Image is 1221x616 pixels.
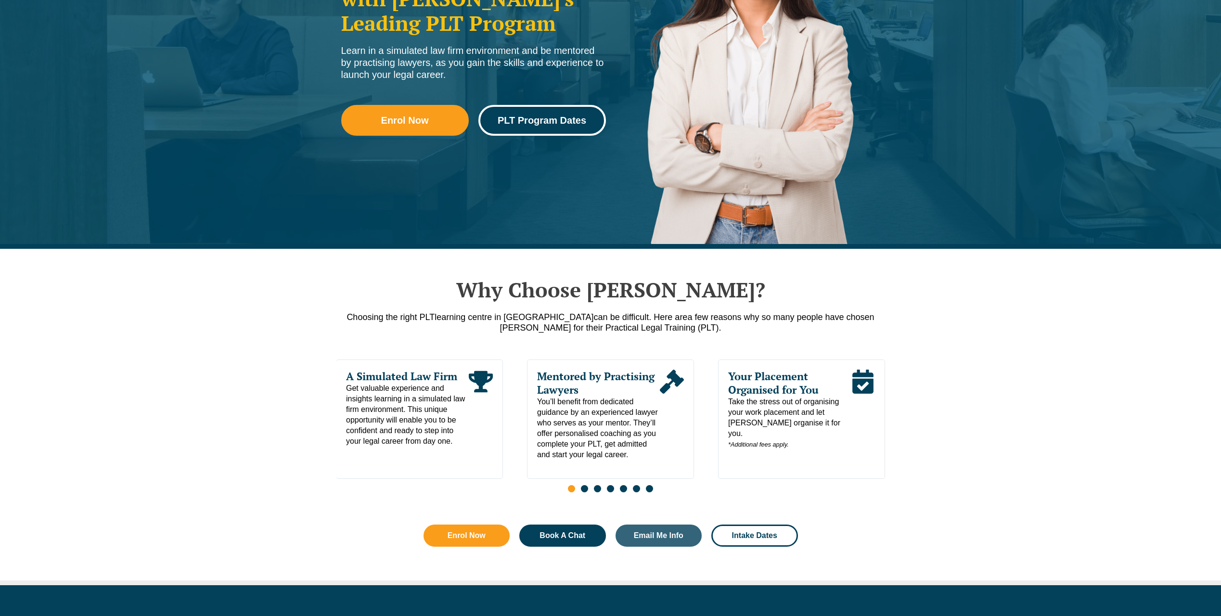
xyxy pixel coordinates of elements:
[620,485,627,492] span: Go to slide 5
[581,485,588,492] span: Go to slide 2
[568,485,575,492] span: Go to slide 1
[607,485,614,492] span: Go to slide 4
[527,359,694,479] div: 2 / 7
[728,397,851,450] span: Take the stress out of organising your work placement and let [PERSON_NAME] organise it for you.
[728,370,851,397] span: Your Placement Organised for You
[341,45,606,81] div: Learn in a simulated law firm environment and be mentored by practising lawyers, as you gain the ...
[498,115,586,125] span: PLT Program Dates
[711,525,798,547] a: Intake Dates
[594,312,688,322] span: can be difficult. Here are
[336,359,503,479] div: 1 / 7
[537,397,660,460] span: You’ll benefit from dedicated guidance by an experienced lawyer who serves as your mentor. They’l...
[469,370,493,447] div: Read More
[336,278,885,302] h2: Why Choose [PERSON_NAME]?
[728,441,789,448] em: *Additional fees apply.
[424,525,510,547] a: Enrol Now
[540,532,585,539] span: Book A Chat
[336,312,885,333] p: a few reasons why so many people have chosen [PERSON_NAME] for their Practical Legal Training (PLT).
[346,370,469,383] span: A Simulated Law Firm
[381,115,429,125] span: Enrol Now
[347,312,435,322] span: Choosing the right PLT
[519,525,606,547] a: Book A Chat
[633,485,640,492] span: Go to slide 6
[732,532,777,539] span: Intake Dates
[660,370,684,460] div: Read More
[850,370,874,450] div: Read More
[346,383,469,447] span: Get valuable experience and insights learning in a simulated law firm environment. This unique op...
[646,485,653,492] span: Go to slide 7
[718,359,885,479] div: 3 / 7
[336,359,885,498] div: Slides
[341,105,469,136] a: Enrol Now
[594,485,601,492] span: Go to slide 3
[634,532,683,539] span: Email Me Info
[616,525,702,547] a: Email Me Info
[478,105,606,136] a: PLT Program Dates
[537,370,660,397] span: Mentored by Practising Lawyers
[448,532,486,539] span: Enrol Now
[435,312,593,322] span: learning centre in [GEOGRAPHIC_DATA]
